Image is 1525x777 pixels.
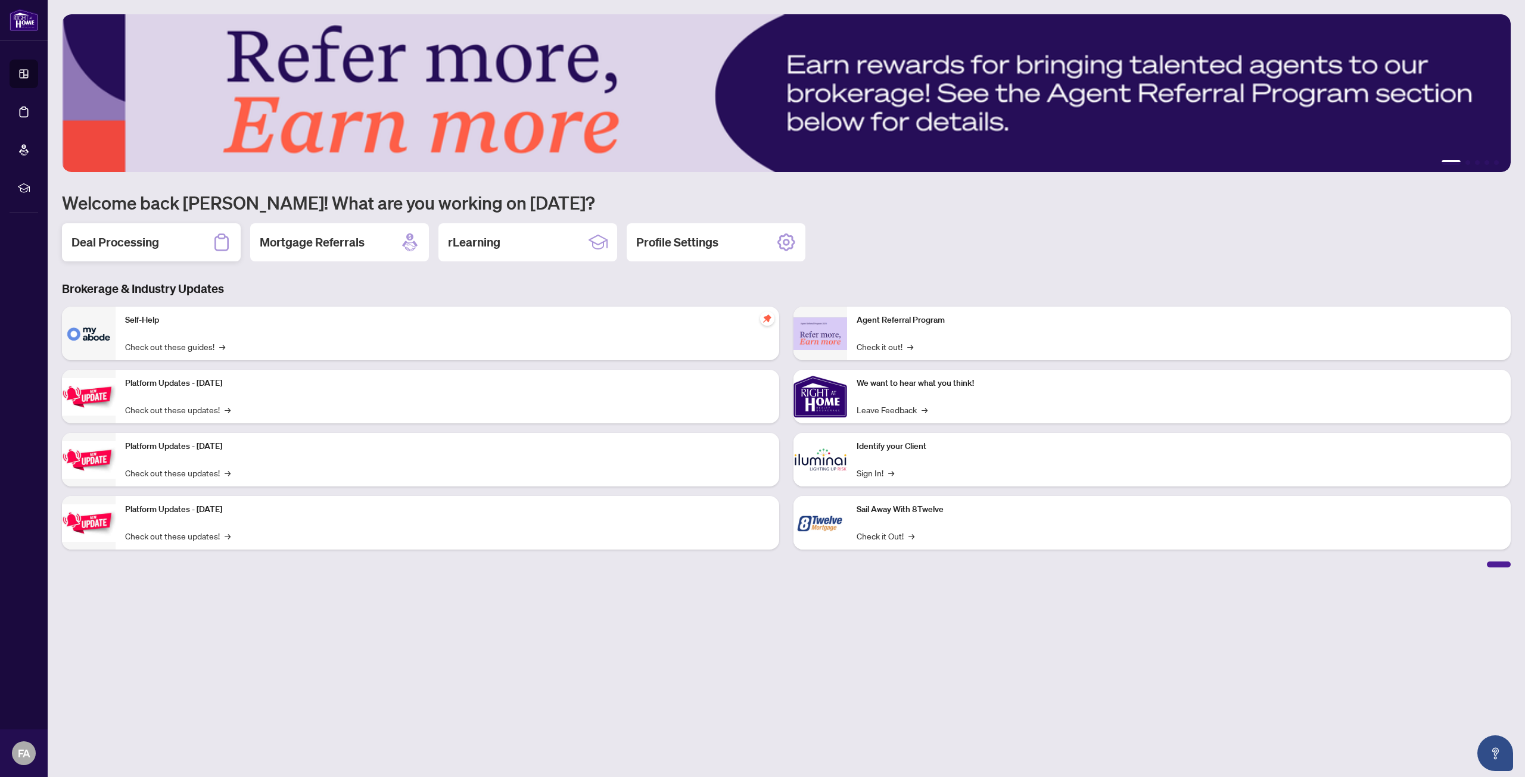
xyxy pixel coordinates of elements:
p: Identify your Client [857,440,1501,453]
h2: Mortgage Referrals [260,234,365,251]
img: Slide 0 [62,14,1511,172]
span: → [907,340,913,353]
a: Leave Feedback→ [857,403,928,416]
button: 3 [1475,160,1480,165]
a: Check out these updates!→ [125,403,231,416]
span: → [888,466,894,479]
p: Agent Referral Program [857,314,1501,327]
img: Identify your Client [793,433,847,486]
p: Self-Help [125,314,770,327]
button: 2 [1465,160,1470,165]
img: logo [10,9,38,31]
p: Platform Updates - [DATE] [125,440,770,453]
img: Platform Updates - July 21, 2025 [62,378,116,416]
span: → [225,403,231,416]
span: → [225,466,231,479]
span: → [219,340,225,353]
h2: Deal Processing [71,234,159,251]
button: Open asap [1477,735,1513,771]
h3: Brokerage & Industry Updates [62,280,1511,297]
a: Check out these guides!→ [125,340,225,353]
p: We want to hear what you think! [857,377,1501,390]
img: Self-Help [62,307,116,360]
img: We want to hear what you think! [793,370,847,423]
img: Platform Updates - June 23, 2025 [62,504,116,542]
p: Platform Updates - [DATE] [125,503,770,516]
span: pushpin [760,311,774,326]
a: Check out these updates!→ [125,466,231,479]
button: 4 [1484,160,1489,165]
button: 1 [1442,160,1461,165]
img: Platform Updates - July 8, 2025 [62,441,116,479]
img: Agent Referral Program [793,317,847,350]
span: FA [18,745,30,762]
a: Check it out!→ [857,340,913,353]
h2: rLearning [448,234,500,251]
h1: Welcome back [PERSON_NAME]! What are you working on [DATE]? [62,191,1511,214]
span: → [225,529,231,542]
button: 5 [1494,160,1499,165]
p: Platform Updates - [DATE] [125,377,770,390]
a: Sign In!→ [857,466,894,479]
img: Sail Away With 8Twelve [793,496,847,550]
span: → [922,403,928,416]
a: Check it Out!→ [857,529,914,542]
span: → [908,529,914,542]
p: Sail Away With 8Twelve [857,503,1501,516]
a: Check out these updates!→ [125,529,231,542]
h2: Profile Settings [636,234,718,251]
